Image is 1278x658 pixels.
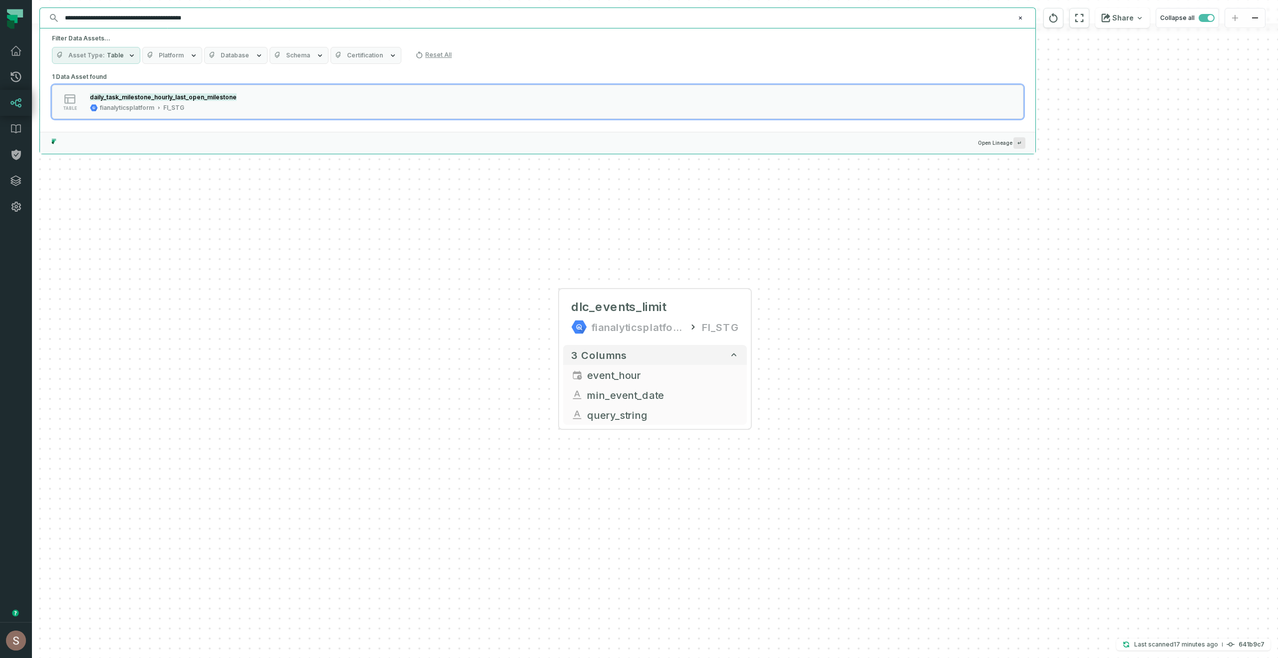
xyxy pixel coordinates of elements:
[1156,8,1219,28] button: Collapse all
[563,385,747,405] button: min_event_date
[159,51,184,59] span: Platform
[52,47,140,64] button: Asset TypeTable
[40,70,1035,132] div: Suggestions
[411,47,456,63] button: Reset All
[587,387,739,402] span: min_event_date
[52,34,1023,42] h5: Filter Data Assets...
[571,299,666,315] span: dlc_events_limit
[142,47,202,64] button: Platform
[347,51,383,59] span: Certification
[571,369,583,381] span: timestamp
[6,631,26,651] img: avatar of Shay Gafniel
[204,47,268,64] button: Database
[702,319,739,335] div: FI_STG
[1245,8,1265,28] button: zoom out
[1174,641,1218,648] relative-time: Sep 18, 2025, 3:40 PM GMT+3
[591,319,684,335] div: fianalyticsplatform
[221,51,249,59] span: Database
[1013,137,1025,149] span: Press ↵ to add a new Data Asset to the graph
[571,349,627,361] span: 3 columns
[11,609,20,618] div: Tooltip anchor
[1134,640,1218,650] p: Last scanned
[563,405,747,425] button: query_string
[90,93,237,101] mark: daily_task_milestone_hourly_last_open_milestone
[587,367,739,382] span: event_hour
[1015,13,1025,23] button: Clear search query
[563,365,747,385] button: event_hour
[1239,642,1265,648] h4: 641b9c7
[1095,8,1150,28] button: Share
[270,47,328,64] button: Schema
[571,389,583,401] span: string
[52,85,1023,119] button: tablefianalyticsplatformFI_STG
[63,106,77,111] span: table
[52,70,1023,132] div: 1 Data Asset found
[107,51,124,59] span: Table
[571,409,583,421] span: string
[68,51,105,59] span: Asset Type
[286,51,310,59] span: Schema
[100,104,154,112] div: fianalyticsplatform
[1116,639,1271,651] button: Last scanned[DATE] 3:40:45 PM641b9c7
[330,47,401,64] button: Certification
[978,137,1025,149] span: Open Lineage
[587,407,739,422] span: query_string
[163,104,184,112] div: FI_STG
